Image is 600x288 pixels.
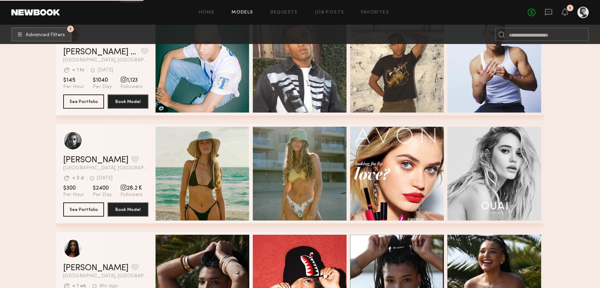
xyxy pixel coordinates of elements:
a: Favorites [361,10,389,15]
a: Home [199,10,215,15]
span: 1 [70,27,71,31]
button: See Portfolio [63,94,104,109]
div: < 3 d [72,176,84,181]
a: [PERSON_NAME] [63,156,129,164]
span: [GEOGRAPHIC_DATA], [GEOGRAPHIC_DATA] [63,274,148,279]
span: $2400 [93,185,112,192]
button: Book Model [108,94,148,109]
a: [PERSON_NAME] [63,264,129,272]
span: $300 [63,185,84,192]
span: Per Day [93,192,112,198]
span: Per Hour [63,84,84,90]
div: < 1 hr [72,68,84,73]
span: Advanced Filters [26,33,65,38]
span: 1,123 [120,77,143,84]
a: Models [231,10,253,15]
span: Followers [120,84,143,90]
button: Book Model [108,202,148,217]
a: [PERSON_NAME] O. [63,48,138,56]
span: $145 [63,77,84,84]
a: Requests [271,10,298,15]
div: 1 [569,6,571,10]
span: [GEOGRAPHIC_DATA], [GEOGRAPHIC_DATA] [63,58,148,63]
span: [GEOGRAPHIC_DATA], [GEOGRAPHIC_DATA] [63,166,148,171]
span: Per Day [93,84,112,90]
span: 28.2 K [120,185,143,192]
button: 1Advanced Filters [11,27,71,42]
span: Per Hour [63,192,84,198]
div: [DATE] [98,68,113,73]
button: See Portfolio [63,202,104,217]
span: $1040 [93,77,112,84]
a: Job Posts [315,10,344,15]
span: Followers [120,192,143,198]
div: [DATE] [97,176,113,181]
